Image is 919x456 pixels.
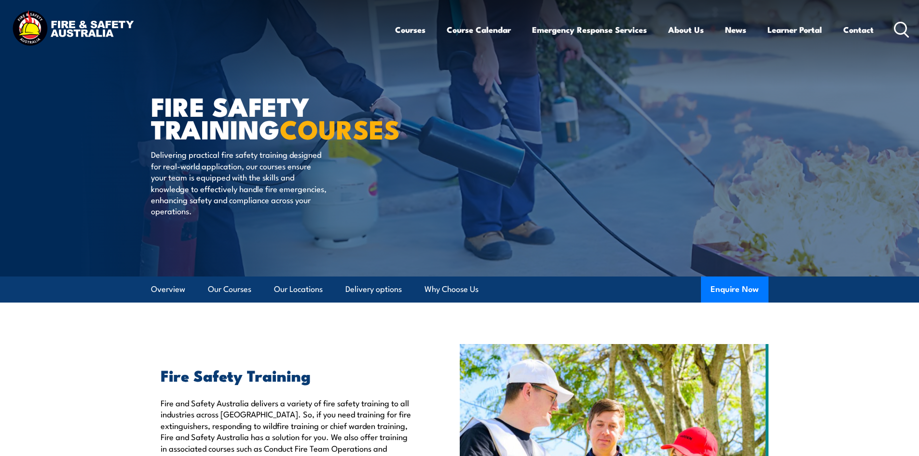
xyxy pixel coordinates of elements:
h2: Fire Safety Training [161,368,415,382]
p: Delivering practical fire safety training designed for real-world application, our courses ensure... [151,149,327,216]
a: Learner Portal [768,17,822,42]
a: Course Calendar [447,17,511,42]
a: Contact [843,17,874,42]
a: Delivery options [345,276,402,302]
a: Our Locations [274,276,323,302]
a: Emergency Response Services [532,17,647,42]
h1: FIRE SAFETY TRAINING [151,95,389,139]
a: News [725,17,746,42]
button: Enquire Now [701,276,768,303]
a: Our Courses [208,276,251,302]
a: Why Choose Us [425,276,479,302]
a: Courses [395,17,425,42]
a: About Us [668,17,704,42]
a: Overview [151,276,185,302]
strong: COURSES [280,108,400,148]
